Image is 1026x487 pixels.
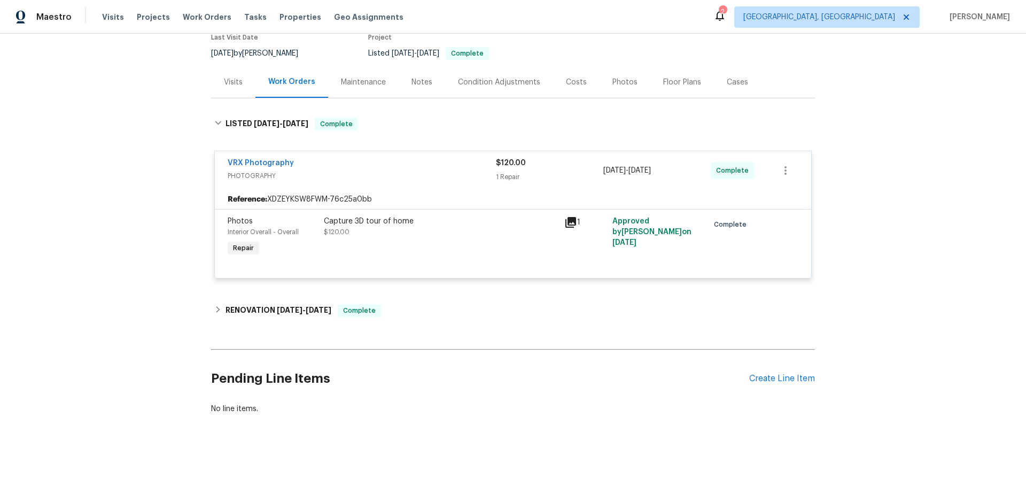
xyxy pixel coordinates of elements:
div: Capture 3D tour of home [324,216,558,227]
span: - [603,165,651,176]
span: [DATE] [392,50,414,57]
span: [DATE] [417,50,439,57]
span: Project [368,34,392,41]
span: PHOTOGRAPHY [228,171,496,181]
div: Visits [224,77,243,88]
span: Complete [339,305,380,316]
div: Work Orders [268,76,315,87]
span: Complete [316,119,357,129]
span: Complete [716,165,753,176]
span: [DATE] [277,306,302,314]
span: Work Orders [183,12,231,22]
span: Projects [137,12,170,22]
span: Interior Overall - Overall [228,229,299,235]
span: $120.00 [324,229,349,235]
span: [DATE] [612,239,636,246]
span: [PERSON_NAME] [945,12,1010,22]
div: Condition Adjustments [458,77,540,88]
a: VRX Photography [228,159,294,167]
b: Reference: [228,194,267,205]
span: Listed [368,50,489,57]
span: Approved by [PERSON_NAME] on [612,218,691,246]
span: [DATE] [211,50,234,57]
span: - [254,120,308,127]
div: Create Line Item [749,374,815,384]
div: Floor Plans [663,77,701,88]
div: No line items. [211,404,815,414]
span: [DATE] [603,167,626,174]
span: $120.00 [496,159,526,167]
div: by [PERSON_NAME] [211,47,311,60]
span: Maestro [36,12,72,22]
h2: Pending Line Items [211,354,749,404]
div: Notes [411,77,432,88]
span: [DATE] [306,306,331,314]
span: [GEOGRAPHIC_DATA], [GEOGRAPHIC_DATA] [743,12,895,22]
div: Costs [566,77,587,88]
div: Maintenance [341,77,386,88]
div: Photos [612,77,638,88]
span: Photos [228,218,253,225]
span: [DATE] [283,120,308,127]
div: 1 [564,216,606,229]
span: [DATE] [254,120,279,127]
span: Tasks [244,13,267,21]
span: [DATE] [628,167,651,174]
span: Repair [229,243,258,253]
h6: LISTED [226,118,308,130]
span: Complete [447,50,488,57]
div: RENOVATION [DATE]-[DATE]Complete [211,298,815,323]
span: Geo Assignments [334,12,403,22]
span: - [277,306,331,314]
div: LISTED [DATE]-[DATE]Complete [211,107,815,141]
span: Visits [102,12,124,22]
span: - [392,50,439,57]
div: 1 Repair [496,172,603,182]
div: XDZEYKSW8FWM-76c25a0bb [215,190,811,209]
span: Properties [279,12,321,22]
div: 2 [719,6,726,17]
div: Cases [727,77,748,88]
span: Complete [714,219,751,230]
h6: RENOVATION [226,304,331,317]
span: Last Visit Date [211,34,258,41]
